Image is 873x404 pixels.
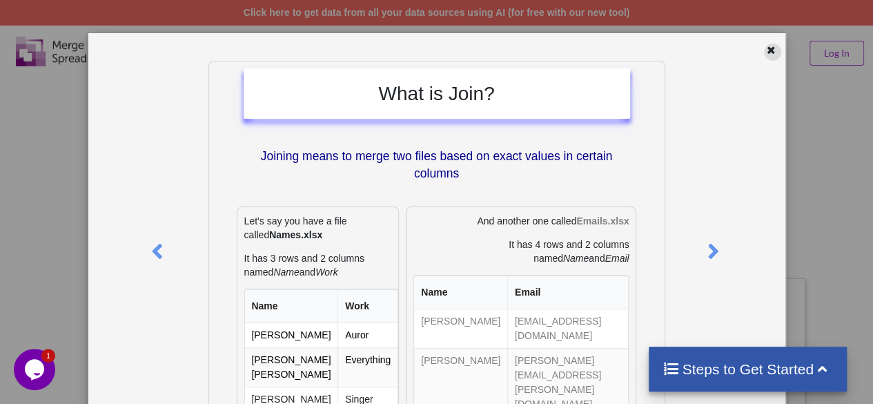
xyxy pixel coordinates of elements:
[273,267,299,278] i: Name
[244,214,392,242] p: Let's say you have a file called
[663,360,833,378] h4: Steps to Get Started
[245,347,338,387] td: [PERSON_NAME] [PERSON_NAME]
[414,276,507,309] th: Name
[507,309,628,348] td: [EMAIL_ADDRESS][DOMAIN_NAME]
[413,238,629,265] p: It has 4 rows and 2 columns named and
[14,349,58,390] iframe: chat widget
[413,214,629,228] p: And another one called
[337,323,398,347] td: Auror
[576,215,629,227] b: Emails.xlsx
[414,309,507,348] td: [PERSON_NAME]
[337,289,398,323] th: Work
[245,289,338,323] th: Name
[337,347,398,387] td: Everything
[245,323,338,347] td: [PERSON_NAME]
[605,253,629,264] i: Email
[244,148,630,182] p: Joining means to merge two files based on exact values in certain columns
[257,82,616,106] h2: What is Join?
[563,253,589,264] i: Name
[269,229,322,240] b: Names.xlsx
[244,251,392,279] p: It has 3 rows and 2 columns named and
[507,276,628,309] th: Email
[315,267,338,278] i: Work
